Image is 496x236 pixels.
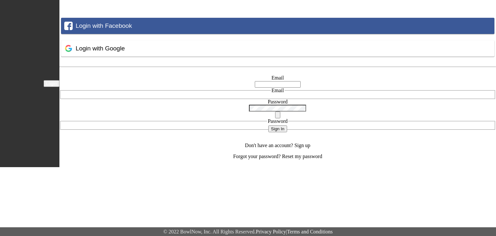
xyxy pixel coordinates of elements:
[294,143,310,148] a: Sign up
[272,88,284,93] span: Email
[44,80,59,87] button: Login
[268,118,287,124] span: Password
[268,125,287,132] button: Sign In
[76,45,125,52] span: Login with Google
[3,80,39,86] img: logo
[76,22,132,29] span: Login with Facebook
[282,154,322,159] a: Reset my password
[61,40,494,57] button: Login with Google
[61,18,494,34] button: Login with Facebook
[163,229,256,234] span: © 2022 BowlNow, Inc. All Rights Reserved.
[59,154,496,159] p: Forgot your password?
[272,75,284,80] label: Email
[59,143,496,148] p: Don't have an account?
[256,229,286,234] a: Privacy Policy
[287,229,333,234] a: Terms and Conditions
[275,112,280,118] button: toggle password visibility
[268,99,287,104] label: Password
